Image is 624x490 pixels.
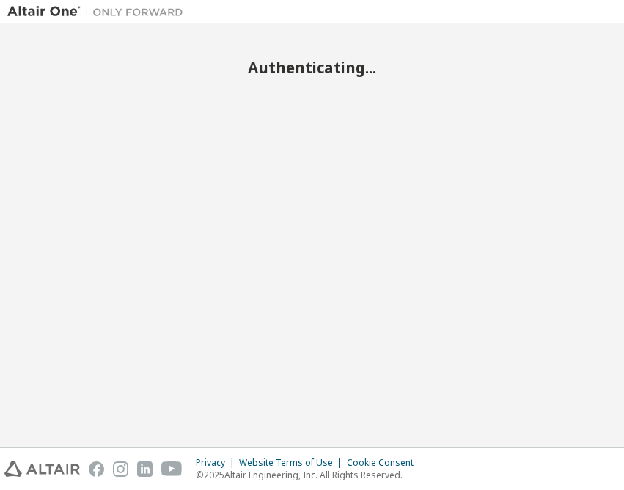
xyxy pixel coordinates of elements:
img: Altair One [7,4,191,19]
img: altair_logo.svg [4,461,80,477]
div: Privacy [196,457,239,469]
img: instagram.svg [113,461,128,477]
p: © 2025 Altair Engineering, Inc. All Rights Reserved. [196,469,422,481]
div: Cookie Consent [347,457,422,469]
img: linkedin.svg [137,461,153,477]
img: facebook.svg [89,461,104,477]
div: Website Terms of Use [239,457,347,469]
img: youtube.svg [161,461,183,477]
h2: Authenticating... [7,58,617,77]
